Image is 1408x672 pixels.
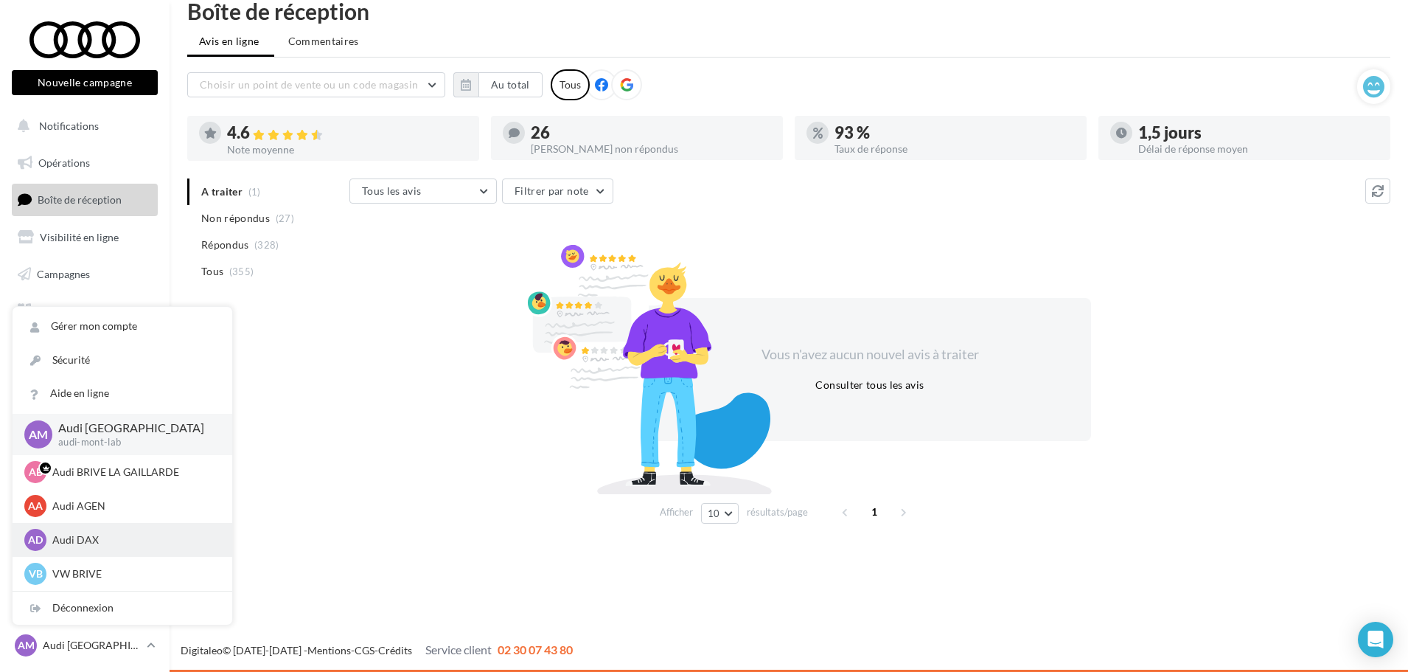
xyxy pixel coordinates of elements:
div: 1,5 jours [1138,125,1379,141]
span: Tous [201,264,223,279]
button: Au total [478,72,543,97]
button: Au total [453,72,543,97]
a: Aide en ligne [13,377,232,410]
p: Audi BRIVE LA GAILLARDE [52,465,215,479]
span: Répondus [201,238,249,252]
span: Médiathèque [37,304,97,316]
div: Déconnexion [13,592,232,625]
span: Visibilité en ligne [40,231,119,243]
p: Audi DAX [52,533,215,547]
p: Audi [GEOGRAPHIC_DATA] [43,638,141,653]
span: (355) [229,266,254,277]
div: Note moyenne [227,145,467,155]
span: VB [29,567,43,581]
a: Mentions [307,644,351,657]
a: AM Audi [GEOGRAPHIC_DATA] [12,631,158,659]
div: 93 % [834,125,1075,141]
p: Audi [GEOGRAPHIC_DATA] [58,420,209,437]
span: (328) [254,239,279,251]
span: © [DATE]-[DATE] - - - [181,644,573,657]
button: Filtrer par note [502,179,613,204]
span: 1 [862,500,886,524]
a: Boîte de réception [9,184,161,215]
a: Campagnes [9,259,161,290]
span: AD [28,533,43,547]
span: AM [29,426,48,443]
a: Crédits [378,644,412,657]
p: Audi AGEN [52,499,215,513]
a: CGS [355,644,374,657]
span: Choisir un point de vente ou un code magasin [200,78,418,91]
p: VW BRIVE [52,567,215,581]
button: Notifications [9,111,155,142]
span: 10 [708,508,720,519]
button: Tous les avis [349,179,497,204]
div: 26 [531,125,771,141]
span: AB [29,465,43,479]
div: Vous n'avez aucun nouvel avis à traiter [743,345,997,364]
span: 02 30 07 43 80 [498,642,573,657]
p: audi-mont-lab [58,436,209,449]
span: Campagnes [37,267,90,280]
div: 4.6 [227,125,467,142]
div: Taux de réponse [834,144,1075,154]
span: Non répondus [201,211,270,226]
a: Sécurité [13,344,232,377]
div: Délai de réponse moyen [1138,144,1379,154]
span: Boîte de réception [38,193,122,206]
a: Opérations [9,148,161,179]
div: Tous [551,69,590,100]
a: Digitaleo [181,644,223,657]
div: Open Intercom Messenger [1358,622,1393,657]
button: Choisir un point de vente ou un code magasin [187,72,445,97]
a: PLV et print personnalisable [9,332,161,375]
button: Nouvelle campagne [12,70,158,95]
span: Commentaires [288,34,359,49]
span: Notifications [39,119,99,132]
span: Opérations [38,156,90,169]
span: Tous les avis [362,184,422,197]
span: AM [18,638,35,653]
span: Afficher [660,505,693,519]
span: (27) [276,212,294,224]
a: Visibilité en ligne [9,222,161,253]
a: Médiathèque [9,295,161,326]
span: AA [28,499,43,513]
button: 10 [701,503,739,524]
span: Service client [425,642,492,657]
div: [PERSON_NAME] non répondus [531,144,771,154]
button: Consulter tous les avis [809,376,930,394]
span: résultats/page [747,505,808,519]
a: Gérer mon compte [13,310,232,343]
